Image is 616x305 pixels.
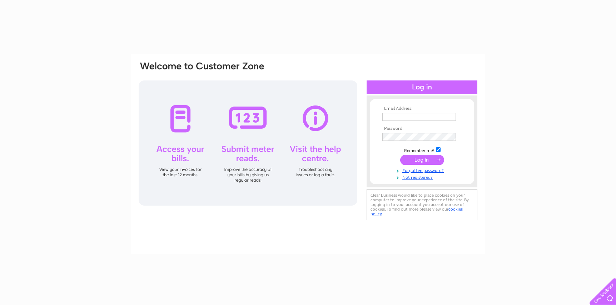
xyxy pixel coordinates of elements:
[381,126,463,131] th: Password:
[381,146,463,153] td: Remember me?
[381,106,463,111] th: Email Address:
[371,207,463,216] a: cookies policy
[382,167,463,173] a: Forgotten password?
[367,189,477,220] div: Clear Business would like to place cookies on your computer to improve your experience of the sit...
[400,155,444,165] input: Submit
[382,173,463,180] a: Not registered?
